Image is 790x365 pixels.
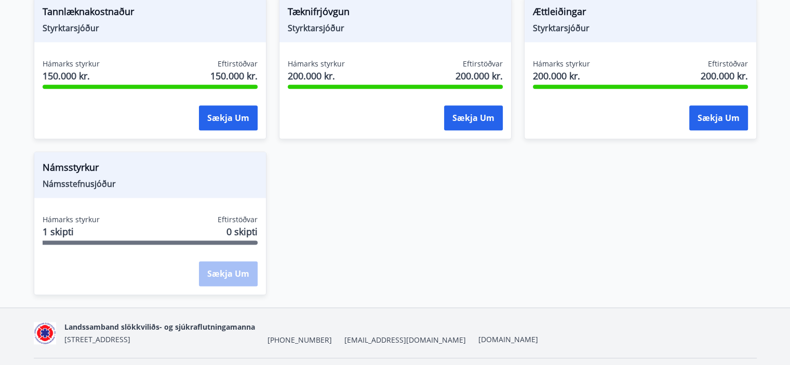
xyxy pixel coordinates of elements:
[288,69,345,83] span: 200.000 kr.
[533,22,748,34] span: Styrktarsjóður
[226,225,258,238] span: 0 skipti
[344,335,466,345] span: [EMAIL_ADDRESS][DOMAIN_NAME]
[64,334,130,344] span: [STREET_ADDRESS]
[43,160,258,178] span: Námsstyrkur
[43,5,258,22] span: Tannlæknakostnaður
[533,59,590,69] span: Hámarks styrkur
[199,105,258,130] button: Sækja um
[533,69,590,83] span: 200.000 kr.
[218,59,258,69] span: Eftirstöðvar
[444,105,503,130] button: Sækja um
[288,59,345,69] span: Hámarks styrkur
[43,178,258,190] span: Námsstefnusjóður
[43,59,100,69] span: Hámarks styrkur
[34,322,56,344] img: 5co5o51sp293wvT0tSE6jRQ7d6JbxoluH3ek357x.png
[43,225,100,238] span: 1 skipti
[456,69,503,83] span: 200.000 kr.
[267,335,332,345] span: [PHONE_NUMBER]
[463,59,503,69] span: Eftirstöðvar
[43,22,258,34] span: Styrktarsjóður
[533,5,748,22] span: Ættleiðingar
[689,105,748,130] button: Sækja um
[708,59,748,69] span: Eftirstöðvar
[218,214,258,225] span: Eftirstöðvar
[43,214,100,225] span: Hámarks styrkur
[210,69,258,83] span: 150.000 kr.
[288,22,503,34] span: Styrktarsjóður
[64,322,255,332] span: Landssamband slökkviliðs- og sjúkraflutningamanna
[43,69,100,83] span: 150.000 kr.
[701,69,748,83] span: 200.000 kr.
[478,334,538,344] a: [DOMAIN_NAME]
[288,5,503,22] span: Tæknifrjóvgun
